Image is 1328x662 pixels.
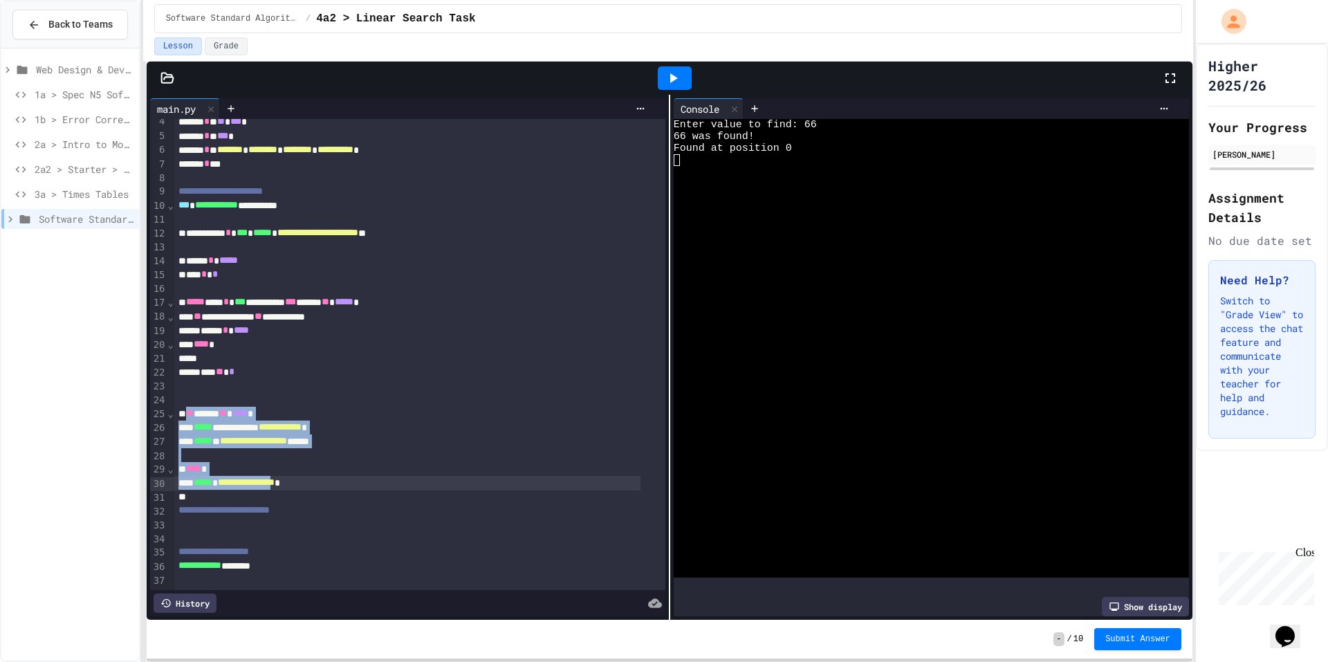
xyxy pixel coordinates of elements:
div: 16 [150,282,167,296]
div: History [154,594,216,613]
p: Switch to "Grade View" to access the chat feature and communicate with your teacher for help and ... [1220,294,1304,419]
div: 15 [150,268,167,282]
span: - [1053,632,1064,646]
div: 20 [150,338,167,352]
div: 11 [150,213,167,227]
span: 66 was found! [674,131,755,142]
div: Console [674,98,744,119]
span: Fold line [167,311,174,322]
div: 25 [150,407,167,421]
div: main.py [150,98,220,119]
div: 5 [150,129,167,143]
div: 8 [150,172,167,185]
div: 12 [150,227,167,241]
div: 19 [150,324,167,338]
iframe: chat widget [1213,546,1314,605]
div: 33 [150,519,167,533]
div: 4 [150,115,167,129]
div: 23 [150,380,167,394]
div: [PERSON_NAME] [1212,148,1311,160]
h1: Higher 2025/26 [1208,56,1316,95]
h2: Your Progress [1208,118,1316,137]
div: 32 [150,505,167,519]
div: My Account [1207,6,1250,37]
span: Fold line [167,408,174,419]
button: Grade [205,37,248,55]
div: 14 [150,255,167,268]
div: main.py [150,102,203,116]
span: / [1067,634,1072,645]
span: Software Standard Algorithms [39,212,133,226]
div: No due date set [1208,232,1316,249]
div: Show display [1102,597,1189,616]
span: 10 [1073,634,1083,645]
span: Fold line [167,200,174,211]
span: Software Standard Algorithms [166,13,300,24]
div: 24 [150,394,167,407]
div: 31 [150,491,167,505]
h2: Assignment Details [1208,188,1316,227]
div: 27 [150,435,167,449]
span: Enter value to find: 66 [674,119,817,131]
span: Fold line [167,339,174,350]
div: 28 [150,450,167,463]
div: 29 [150,463,167,477]
button: Back to Teams [12,10,128,39]
span: 1b > Error Correction - N5 Spec [35,112,133,127]
span: Web Design & Development [36,62,133,77]
span: Found at position 0 [674,142,792,154]
div: 17 [150,296,167,310]
button: Submit Answer [1094,628,1181,650]
div: 10 [150,199,167,213]
div: 22 [150,366,167,380]
div: 36 [150,560,167,574]
div: Console [674,102,726,116]
span: 2a2 > Starter > Parameter Passing [35,162,133,176]
div: 30 [150,477,167,491]
div: 35 [150,546,167,560]
span: Fold line [167,297,174,308]
div: 9 [150,185,167,199]
div: Chat with us now!Close [6,6,95,88]
div: 21 [150,352,167,366]
span: / [306,13,311,24]
span: 2a > Intro to Modular Programming [35,137,133,151]
div: 34 [150,533,167,546]
span: Fold line [167,463,174,475]
div: 6 [150,143,167,157]
span: Back to Teams [48,17,113,32]
span: 3a > Times Tables [35,187,133,201]
button: Lesson [154,37,202,55]
div: 13 [150,241,167,255]
span: 4a2 > Linear Search Task [316,10,475,27]
span: Submit Answer [1105,634,1170,645]
div: 37 [150,574,167,588]
div: 7 [150,158,167,172]
h3: Need Help? [1220,272,1304,288]
iframe: chat widget [1270,607,1314,648]
div: 18 [150,310,167,324]
div: 26 [150,421,167,435]
span: 1a > Spec N5 Software Assignment [35,87,133,102]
